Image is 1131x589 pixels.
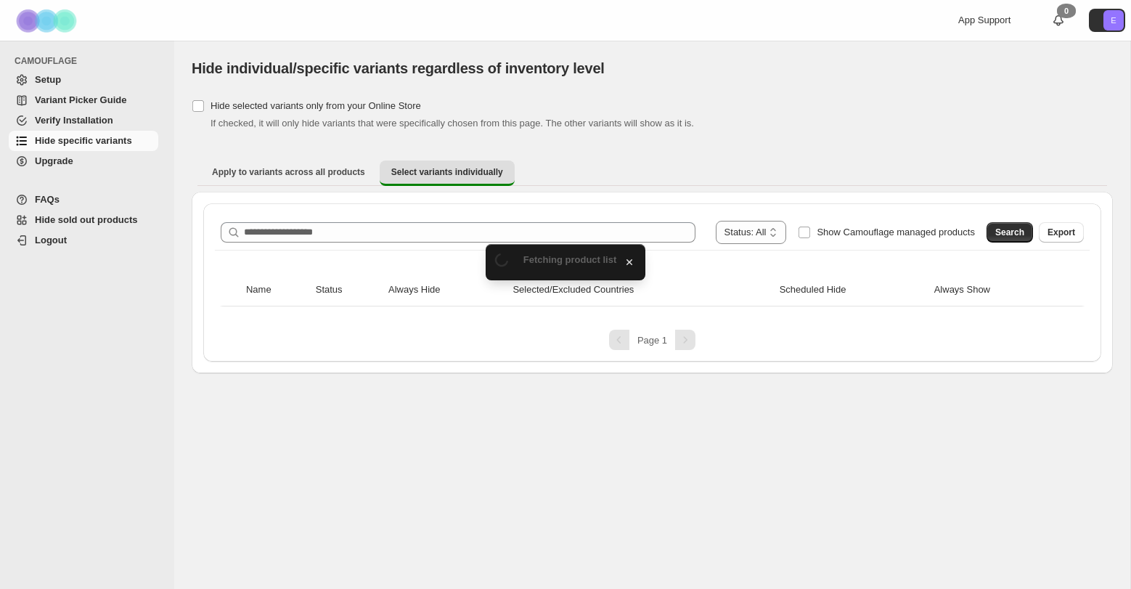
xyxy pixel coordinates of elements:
[958,15,1010,25] span: App Support
[35,155,73,166] span: Upgrade
[211,100,421,111] span: Hide selected variants only from your Online Store
[35,194,60,205] span: FAQs
[987,222,1033,243] button: Search
[9,151,158,171] a: Upgrade
[1111,16,1116,25] text: E
[9,110,158,131] a: Verify Installation
[508,274,775,306] th: Selected/Excluded Countries
[35,115,113,126] span: Verify Installation
[384,274,508,306] th: Always Hide
[192,192,1113,373] div: Select variants individually
[35,94,126,105] span: Variant Picker Guide
[311,274,384,306] th: Status
[391,166,503,178] span: Select variants individually
[637,335,667,346] span: Page 1
[1048,227,1075,238] span: Export
[1051,13,1066,28] a: 0
[1089,9,1125,32] button: Avatar with initials E
[9,190,158,210] a: FAQs
[1039,222,1084,243] button: Export
[817,227,975,237] span: Show Camouflage managed products
[995,227,1024,238] span: Search
[9,210,158,230] a: Hide sold out products
[215,330,1090,350] nav: Pagination
[9,70,158,90] a: Setup
[35,135,132,146] span: Hide specific variants
[9,90,158,110] a: Variant Picker Guide
[35,214,138,225] span: Hide sold out products
[9,230,158,251] a: Logout
[212,166,365,178] span: Apply to variants across all products
[242,274,311,306] th: Name
[523,254,617,265] span: Fetching product list
[200,161,377,184] button: Apply to variants across all products
[930,274,1063,306] th: Always Show
[35,235,67,245] span: Logout
[211,118,694,129] span: If checked, it will only hide variants that were specifically chosen from this page. The other va...
[9,131,158,151] a: Hide specific variants
[1057,4,1076,18] div: 0
[12,1,84,41] img: Camouflage
[35,74,61,85] span: Setup
[192,60,605,76] span: Hide individual/specific variants regardless of inventory level
[15,55,164,67] span: CAMOUFLAGE
[1103,10,1124,31] span: Avatar with initials E
[775,274,930,306] th: Scheduled Hide
[380,161,515,186] button: Select variants individually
